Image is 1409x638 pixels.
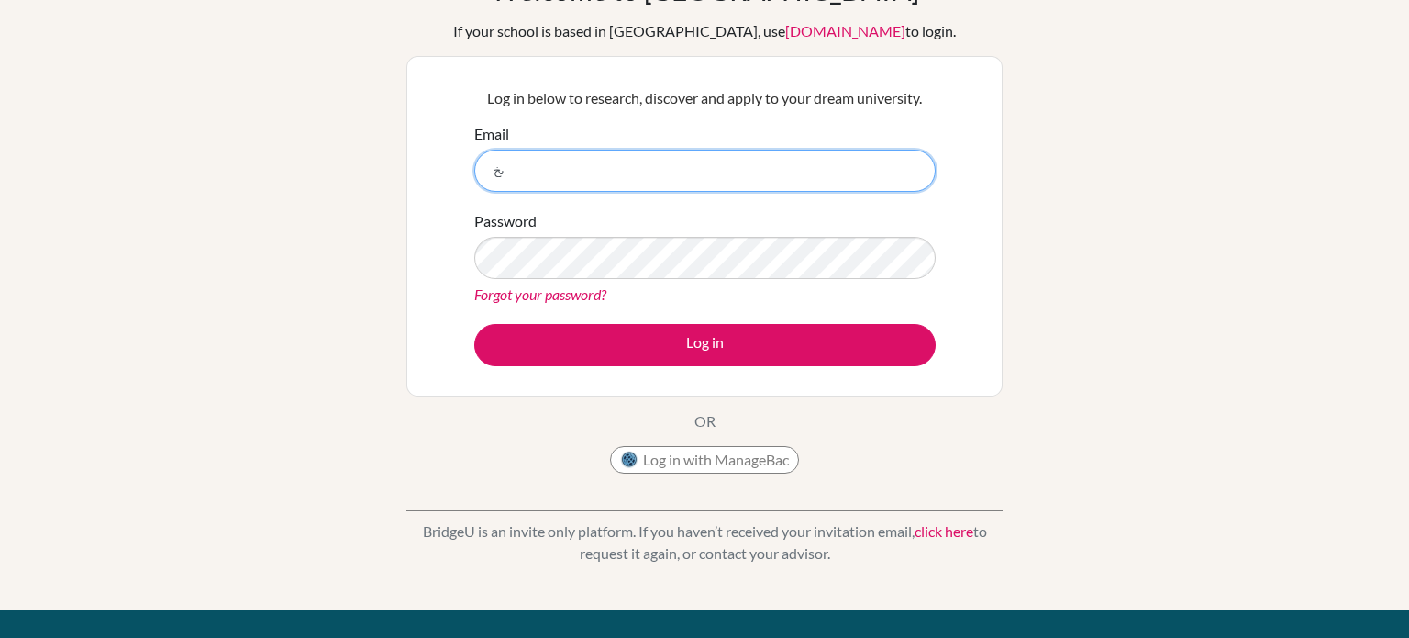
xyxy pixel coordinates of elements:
[785,22,905,39] a: [DOMAIN_NAME]
[453,20,956,42] div: If your school is based in [GEOGRAPHIC_DATA], use to login.
[474,123,509,145] label: Email
[474,285,606,303] a: Forgot your password?
[610,446,799,474] button: Log in with ManageBac
[406,520,1003,565] p: BridgeU is an invite only platform. If you haven’t received your invitation email, to request it ...
[915,522,973,540] a: click here
[694,410,716,432] p: OR
[474,324,936,366] button: Log in
[474,87,936,109] p: Log in below to research, discover and apply to your dream university.
[474,210,537,232] label: Password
